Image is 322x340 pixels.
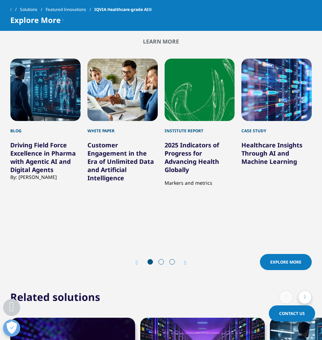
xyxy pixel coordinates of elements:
[165,59,235,228] div: 3 / 12
[10,141,76,174] a: Driving Field Force Excellence in Pharma with Agentic AI and Digital Agents
[241,59,312,228] div: 4 / 12
[178,259,187,266] div: Next slide
[10,121,81,134] div: Blog
[10,290,100,304] h2: Related solutions
[279,311,305,316] span: Contact Us
[241,141,302,166] a: Healthcare Insights Through AI and Machine Learning
[165,141,219,174] a: 2025 Indicators of Progress for Advancing Health Globally
[165,121,235,134] div: Institute Report
[10,16,61,24] span: Explore More
[46,3,94,16] a: Featured Innovations
[10,59,81,228] div: 1 / 12
[260,254,312,270] a: Explore more
[10,38,312,45] h2: Learn More
[136,259,145,266] div: Previous slide
[3,319,20,337] button: Open Preferences
[165,174,235,187] p: Markers and metrics
[10,174,81,180] div: By: [PERSON_NAME]
[269,305,315,321] a: Contact Us
[94,3,152,16] span: IQVIA Healthcare-grade AI®
[20,3,46,16] a: Solutions
[87,59,158,228] div: 2 / 12
[87,121,158,134] div: White Paper
[241,121,312,134] div: Case Study
[270,259,301,265] span: Explore more
[87,141,154,182] a: Customer Engagement in the Era of Unlimited Data and Artificial Intelligence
